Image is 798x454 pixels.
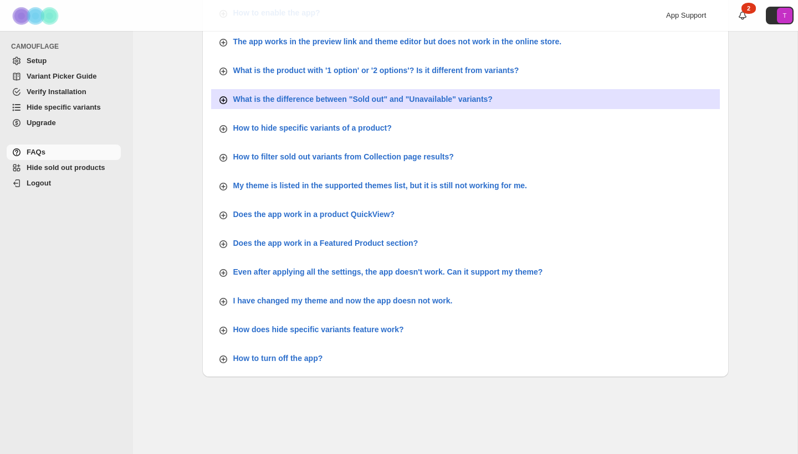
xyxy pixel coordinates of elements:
p: Does the app work in a product QuickView? [233,209,395,220]
p: How to filter sold out variants from Collection page results? [233,151,454,162]
span: Hide sold out products [27,163,105,172]
span: FAQs [27,148,45,156]
a: 2 [737,10,748,21]
div: 2 [741,3,756,14]
a: Variant Picker Guide [7,69,121,84]
span: Avatar with initials T [777,8,792,23]
a: FAQs [7,145,121,160]
button: What is the difference between "Sold out" and "Unavailable" variants? [211,89,720,109]
p: How to hide specific variants of a product? [233,122,392,133]
button: Even after applying all the settings, the app doesn't work. Can it support my theme? [211,262,720,282]
span: Setup [27,56,47,65]
button: How to turn off the app? [211,348,720,368]
button: My theme is listed in the supported themes list, but it is still not working for me. [211,176,720,195]
a: Hide sold out products [7,160,121,176]
p: The app works in the preview link and theme editor but does not work in the online store. [233,36,562,47]
span: Verify Installation [27,87,86,96]
p: Even after applying all the settings, the app doesn't work. Can it support my theme? [233,266,543,277]
a: Upgrade [7,115,121,131]
button: Avatar with initials T [766,7,794,24]
p: What is the product with '1 option' or '2 options'? Is it different from variants? [233,65,519,76]
text: T [783,12,787,19]
p: How to turn off the app? [233,353,323,364]
a: Verify Installation [7,84,121,100]
button: How to hide specific variants of a product? [211,118,720,138]
img: Camouflage [9,1,64,31]
p: How does hide specific variants feature work? [233,324,404,335]
button: The app works in the preview link and theme editor but does not work in the online store. [211,32,720,51]
span: Variant Picker Guide [27,72,96,80]
button: Does the app work in a product QuickView? [211,204,720,224]
span: Logout [27,179,51,187]
button: What is the product with '1 option' or '2 options'? Is it different from variants? [211,60,720,80]
button: Does the app work in a Featured Product section? [211,233,720,253]
a: Hide specific variants [7,100,121,115]
p: My theme is listed in the supported themes list, but it is still not working for me. [233,180,528,191]
p: I have changed my theme and now the app doesn not work. [233,295,453,306]
span: Hide specific variants [27,103,101,111]
p: Does the app work in a Featured Product section? [233,238,418,249]
a: Logout [7,176,121,191]
a: Setup [7,53,121,69]
span: App Support [666,11,706,19]
button: How does hide specific variants feature work? [211,319,720,339]
span: Upgrade [27,118,56,127]
button: I have changed my theme and now the app doesn not work. [211,291,720,311]
span: CAMOUFLAGE [11,42,125,51]
button: How to filter sold out variants from Collection page results? [211,147,720,167]
p: What is the difference between "Sold out" and "Unavailable" variants? [233,94,493,105]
